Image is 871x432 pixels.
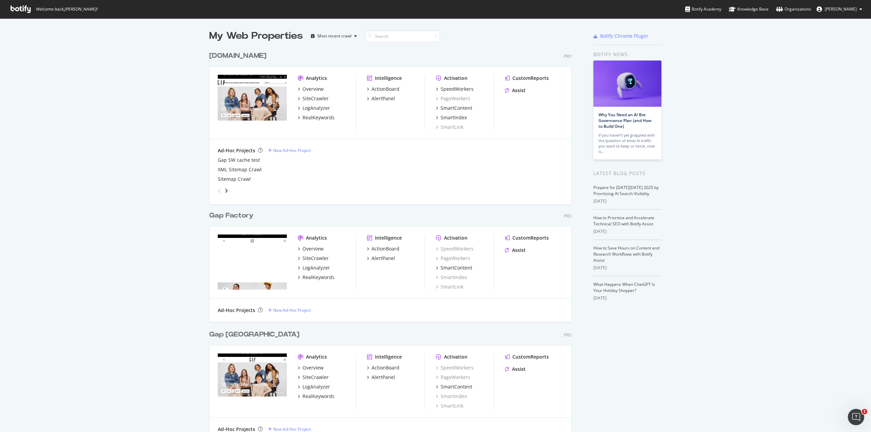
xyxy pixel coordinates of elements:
[268,307,311,313] a: New Ad-Hoc Project
[372,374,395,381] div: AlertPanel
[218,307,255,314] div: Ad-Hoc Projects
[302,86,324,92] div: Overview
[209,211,256,221] a: Gap Factory
[302,364,324,371] div: Overview
[218,166,262,173] div: XML Sitemap Crawl
[436,264,472,271] a: SmartContent
[215,185,224,196] div: angle-left
[593,265,662,271] div: [DATE]
[302,95,329,102] div: SiteCrawler
[367,255,395,262] a: AlertPanel
[444,75,467,82] div: Activation
[505,87,526,94] a: Assist
[209,330,302,340] a: Gap [GEOGRAPHIC_DATA]
[593,33,648,39] a: Botify Chrome Plugin
[367,245,399,252] a: ActionBoard
[512,366,526,373] div: Assist
[268,148,311,153] a: New Ad-Hoc Project
[811,4,868,15] button: [PERSON_NAME]
[209,211,253,221] div: Gap Factory
[436,393,467,400] a: SmartIndex
[436,374,470,381] a: PageWorkers
[505,235,549,241] a: CustomReports
[302,255,329,262] div: SiteCrawler
[441,86,474,92] div: SpeedWorkers
[436,105,472,111] a: SmartContent
[218,75,287,130] img: Gap.com
[593,228,662,235] div: [DATE]
[218,353,287,409] img: Gapcanada.ca
[209,51,266,61] div: [DOMAIN_NAME]
[436,95,470,102] a: PageWorkers
[593,51,662,58] div: Botify news
[564,332,572,338] div: Pro
[298,114,334,121] a: RealKeywords
[505,75,549,82] a: CustomReports
[298,245,324,252] a: Overview
[593,295,662,301] div: [DATE]
[367,364,399,371] a: ActionBoard
[218,176,251,183] a: Sitemap Crawl
[367,86,399,92] a: ActionBoard
[273,426,311,432] div: New Ad-Hoc Project
[298,374,329,381] a: SiteCrawler
[306,235,327,241] div: Analytics
[593,215,654,227] a: How to Prioritize and Accelerate Technical SEO with Botify Assist
[600,33,648,39] div: Botify Chrome Plugin
[273,148,311,153] div: New Ad-Hoc Project
[444,353,467,360] div: Activation
[372,245,399,252] div: ActionBoard
[436,255,470,262] a: PageWorkers
[372,255,395,262] div: AlertPanel
[302,374,329,381] div: SiteCrawler
[505,366,526,373] a: Assist
[441,105,472,111] div: SmartContent
[598,112,652,129] a: Why You Need an AI Bot Governance Plan (and How to Build One)
[593,198,662,204] div: [DATE]
[848,409,864,425] iframe: Intercom live chat
[308,31,360,41] button: Most recent crawl
[302,383,330,390] div: LogAnalyzer
[441,114,467,121] div: SmartIndex
[436,86,474,92] a: SpeedWorkers
[298,264,330,271] a: LogAnalyzer
[372,95,395,102] div: AlertPanel
[776,6,811,13] div: Organizations
[302,114,334,121] div: RealKeywords
[375,353,402,360] div: Intelligence
[436,402,463,409] a: SmartLink
[436,274,467,281] div: SmartIndex
[825,6,857,12] span: Greg M
[268,426,311,432] a: New Ad-Hoc Project
[298,105,330,111] a: LogAnalyzer
[593,185,659,196] a: Prepare for [DATE][DATE] 2025 by Prioritizing AI Search Visibility
[593,61,661,107] img: Why You Need an AI Bot Governance Plan (and How to Build One)
[862,409,867,414] span: 1
[512,247,526,254] div: Assist
[685,6,721,13] div: Botify Academy
[436,114,467,121] a: SmartIndex
[36,6,97,12] span: Welcome back, [PERSON_NAME] !
[298,274,334,281] a: RealKeywords
[302,393,334,400] div: RealKeywords
[436,364,474,371] a: SpeedWorkers
[209,51,269,61] a: [DOMAIN_NAME]
[729,6,769,13] div: Knowledge Base
[317,34,351,38] div: Most recent crawl
[512,75,549,82] div: CustomReports
[273,307,311,313] div: New Ad-Hoc Project
[436,283,463,290] a: SmartLink
[372,86,399,92] div: ActionBoard
[593,281,655,293] a: What Happens When ChatGPT Is Your Holiday Shopper?
[444,235,467,241] div: Activation
[218,235,287,290] img: Gapfactory.com
[218,157,260,163] div: Gap SW cache test
[367,95,395,102] a: AlertPanel
[593,170,662,177] div: Latest Blog Posts
[372,364,399,371] div: ActionBoard
[224,187,229,194] div: angle-right
[218,147,255,154] div: Ad-Hoc Projects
